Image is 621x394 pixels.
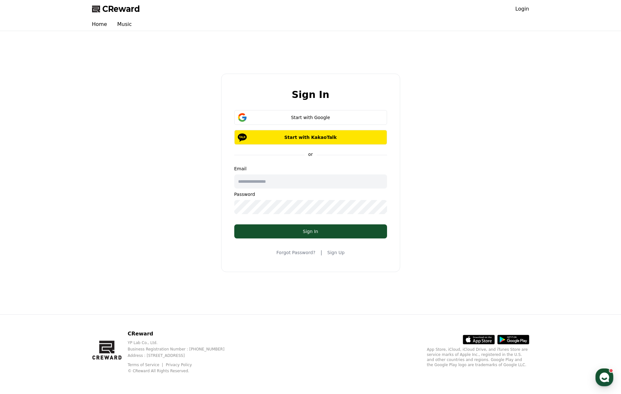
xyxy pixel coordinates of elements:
[102,4,140,14] span: CReward
[128,347,235,352] p: Business Registration Number : [PHONE_NUMBER]
[427,347,529,367] p: App Store, iCloud, iCloud Drive, and iTunes Store are service marks of Apple Inc., registered in ...
[276,249,315,256] a: Forgot Password?
[128,340,235,345] p: YP Lab Co., Ltd.
[327,249,345,256] a: Sign Up
[128,330,235,338] p: CReward
[234,130,387,145] button: Start with KakaoTalk
[128,353,235,358] p: Address : [STREET_ADDRESS]
[244,134,378,141] p: Start with KakaoTalk
[234,110,387,125] button: Start with Google
[321,249,322,256] span: |
[247,228,374,235] div: Sign In
[87,18,112,31] a: Home
[234,165,387,172] p: Email
[515,5,529,13] a: Login
[234,191,387,197] p: Password
[292,89,330,100] h2: Sign In
[112,18,137,31] a: Music
[244,114,378,121] div: Start with Google
[128,363,164,367] a: Terms of Service
[128,368,235,374] p: © CReward All Rights Reserved.
[166,363,192,367] a: Privacy Policy
[304,151,316,157] p: or
[234,224,387,238] button: Sign In
[92,4,140,14] a: CReward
